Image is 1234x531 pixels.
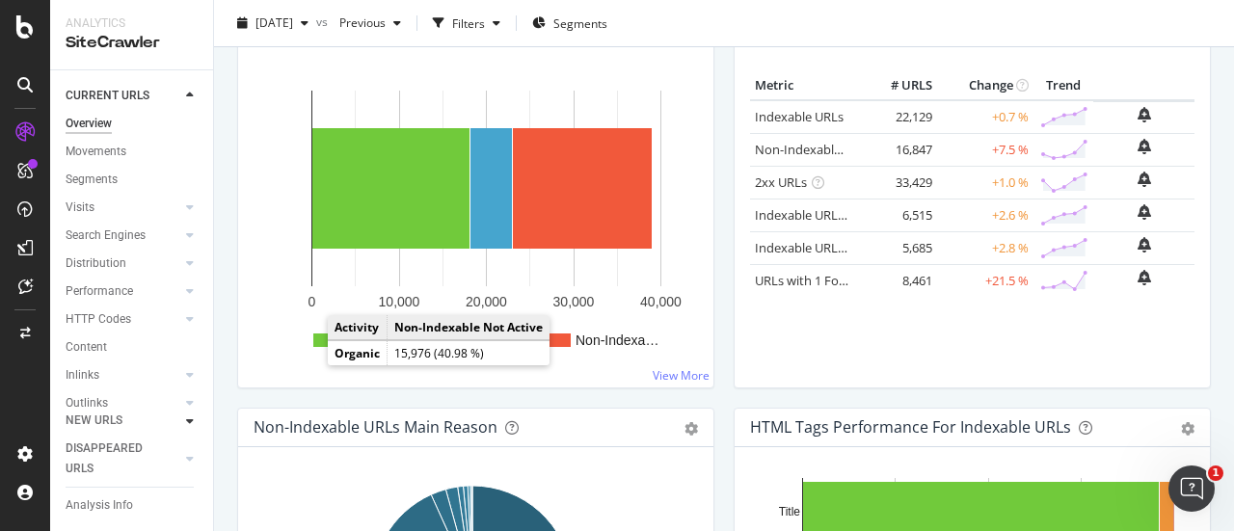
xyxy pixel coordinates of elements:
[66,253,126,274] div: Distribution
[1138,139,1151,154] div: bell-plus
[229,8,316,39] button: [DATE]
[254,417,497,437] div: Non-Indexable URLs Main Reason
[66,393,108,413] div: Outlinks
[255,14,293,31] span: 2025 Oct. 6th
[379,294,420,309] text: 10,000
[66,393,180,413] a: Outlinks
[860,264,937,297] td: 8,461
[66,309,180,330] a: HTTP Codes
[66,337,107,358] div: Content
[66,226,180,246] a: Search Engines
[66,114,200,134] a: Overview
[66,411,180,431] a: NEW URLS
[66,198,180,218] a: Visits
[553,14,607,31] span: Segments
[937,100,1033,134] td: +0.7 %
[640,294,682,309] text: 40,000
[1138,270,1151,285] div: bell-plus
[466,294,507,309] text: 20,000
[750,417,1071,437] div: HTML Tags Performance for Indexable URLs
[66,365,99,385] div: Inlinks
[66,495,133,516] div: Analysis Info
[1033,71,1093,100] th: Trend
[308,294,316,309] text: 0
[755,206,916,224] a: Indexable URLs with Bad H1
[452,14,485,31] div: Filters
[1138,204,1151,220] div: bell-plus
[328,315,388,340] td: Activity
[66,15,198,32] div: Analytics
[937,231,1033,264] td: +2.8 %
[755,173,807,191] a: 2xx URLs
[66,411,122,431] div: NEW URLS
[860,100,937,134] td: 22,129
[66,86,180,106] a: CURRENT URLS
[684,422,698,436] div: gear
[653,367,710,384] a: View More
[66,142,200,162] a: Movements
[66,281,133,302] div: Performance
[254,71,691,372] svg: A chart.
[1138,107,1151,122] div: bell-plus
[66,226,146,246] div: Search Engines
[425,8,508,39] button: Filters
[860,133,937,166] td: 16,847
[937,71,1033,100] th: Change
[860,71,937,100] th: # URLS
[1138,172,1151,187] div: bell-plus
[524,8,615,39] button: Segments
[66,86,149,106] div: CURRENT URLS
[755,272,897,289] a: URLs with 1 Follow Inlink
[66,170,200,190] a: Segments
[66,253,180,274] a: Distribution
[316,13,332,29] span: vs
[860,166,937,199] td: 33,429
[937,199,1033,231] td: +2.6 %
[553,294,595,309] text: 30,000
[332,14,386,31] span: Previous
[332,8,409,39] button: Previous
[779,505,801,518] text: Title
[755,108,844,125] a: Indexable URLs
[66,281,180,302] a: Performance
[1181,422,1194,436] div: gear
[66,365,180,385] a: Inlinks
[937,166,1033,199] td: +1.0 %
[66,170,118,190] div: Segments
[1168,465,1215,512] iframe: Intercom live chat
[388,315,550,340] td: Non-Indexable Not Active
[66,337,200,358] a: Content
[1138,237,1151,252] div: bell-plus
[1208,465,1223,481] span: 1
[66,114,112,134] div: Overview
[750,71,860,100] th: Metric
[66,309,131,330] div: HTTP Codes
[328,341,388,366] td: Organic
[66,142,126,162] div: Movements
[66,495,200,516] a: Analysis Info
[860,199,937,231] td: 6,515
[576,332,658,348] text: Non-Indexa…
[755,141,872,158] a: Non-Indexable URLs
[755,239,965,256] a: Indexable URLs with Bad Description
[66,438,180,479] a: DISAPPEARED URLS
[66,438,163,479] div: DISAPPEARED URLS
[66,198,94,218] div: Visits
[66,32,198,54] div: SiteCrawler
[388,341,550,366] td: 15,976 (40.98 %)
[937,133,1033,166] td: +7.5 %
[860,231,937,264] td: 5,685
[937,264,1033,297] td: +21.5 %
